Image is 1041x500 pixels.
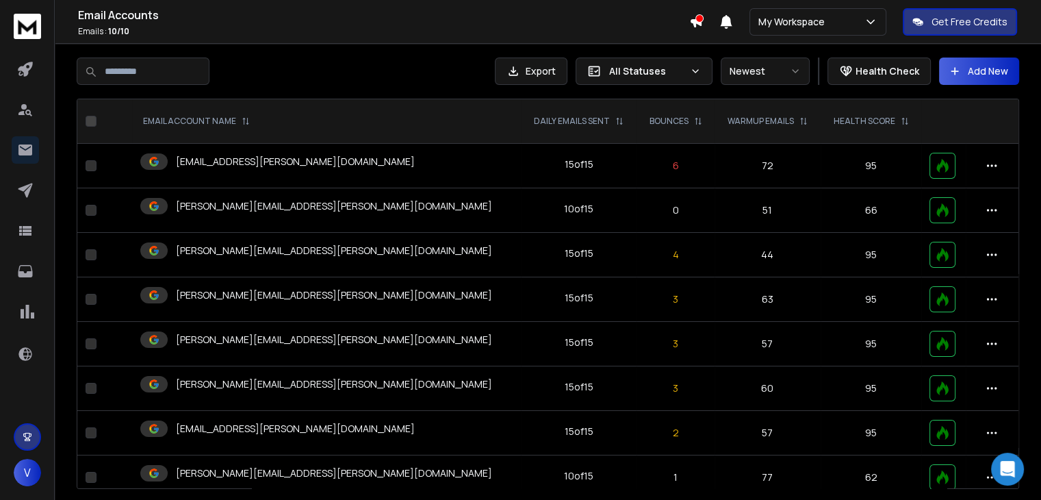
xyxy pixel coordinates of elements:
td: 44 [715,233,821,277]
p: [PERSON_NAME][EMAIL_ADDRESS][PERSON_NAME][DOMAIN_NAME] [176,199,492,213]
p: 3 [645,292,706,306]
div: EMAIL ACCOUNT NAME [143,116,250,127]
td: 51 [715,188,821,233]
h1: Email Accounts [78,7,689,23]
td: 95 [821,144,922,188]
p: 3 [645,337,706,351]
td: 57 [715,322,821,366]
p: [PERSON_NAME][EMAIL_ADDRESS][PERSON_NAME][DOMAIN_NAME] [176,288,492,302]
p: Health Check [856,64,919,78]
td: 95 [821,366,922,411]
p: [PERSON_NAME][EMAIL_ADDRESS][PERSON_NAME][DOMAIN_NAME] [176,333,492,347]
td: 66 [821,188,922,233]
div: 15 of 15 [565,380,593,394]
div: 15 of 15 [565,291,593,305]
button: Add New [939,58,1019,85]
div: 10 of 15 [564,469,593,483]
p: All Statuses [609,64,684,78]
p: [PERSON_NAME][EMAIL_ADDRESS][PERSON_NAME][DOMAIN_NAME] [176,466,492,480]
p: [PERSON_NAME][EMAIL_ADDRESS][PERSON_NAME][DOMAIN_NAME] [176,244,492,258]
td: 95 [821,322,922,366]
p: [EMAIL_ADDRESS][PERSON_NAME][DOMAIN_NAME] [176,422,415,436]
td: 95 [821,277,922,322]
p: 2 [645,426,706,440]
td: 77 [715,455,821,500]
td: 57 [715,411,821,455]
div: 10 of 15 [564,202,593,216]
p: 0 [645,203,706,217]
button: Export [495,58,567,85]
p: WARMUP EMAILS [728,116,794,127]
button: Get Free Credits [903,8,1017,36]
div: Open Intercom Messenger [991,453,1024,486]
div: 15 of 15 [565,158,593,171]
div: 15 of 15 [565,336,593,349]
button: V [14,459,41,486]
p: DAILY EMAILS SENT [534,116,610,127]
p: [PERSON_NAME][EMAIL_ADDRESS][PERSON_NAME][DOMAIN_NAME] [176,377,492,391]
td: 95 [821,233,922,277]
span: 10 / 10 [108,25,129,37]
td: 63 [715,277,821,322]
p: 6 [645,159,706,173]
button: Newest [721,58,810,85]
img: logo [14,14,41,39]
p: Emails : [78,26,689,37]
td: 60 [715,366,821,411]
div: 15 of 15 [565,247,593,260]
p: BOUNCES [650,116,689,127]
p: 3 [645,382,706,395]
p: HEALTH SCORE [834,116,895,127]
button: Health Check [827,58,931,85]
td: 72 [715,144,821,188]
td: 95 [821,411,922,455]
div: 15 of 15 [565,425,593,438]
p: 1 [645,471,706,484]
p: 4 [645,248,706,262]
p: Get Free Credits [931,15,1007,29]
td: 62 [821,455,922,500]
p: My Workspace [758,15,830,29]
p: [EMAIL_ADDRESS][PERSON_NAME][DOMAIN_NAME] [176,155,415,168]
